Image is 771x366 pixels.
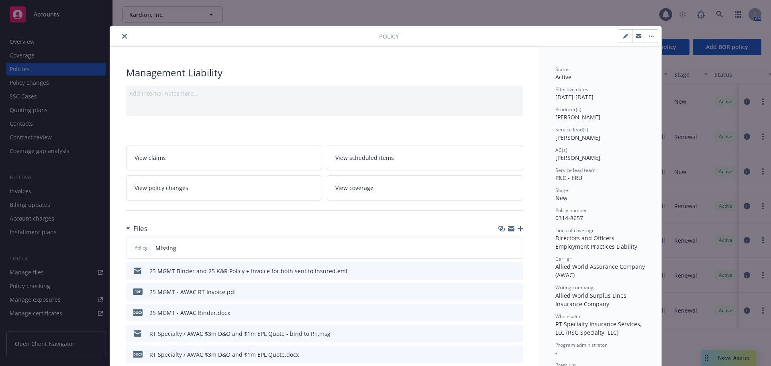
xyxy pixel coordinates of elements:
[555,147,567,153] span: AC(s)
[555,73,571,81] span: Active
[513,267,520,275] button: preview file
[135,184,188,192] span: View policy changes
[126,145,322,170] a: View claims
[555,292,628,308] span: Allied World Surplus Lines Insurance Company
[500,329,506,338] button: download file
[133,351,143,357] span: docx
[149,288,236,296] div: 25 MGMT - AWAC RT Invoice.pdf
[555,349,557,356] span: -
[133,244,149,251] span: Policy
[120,31,129,41] button: close
[555,134,600,141] span: [PERSON_NAME]
[500,350,506,359] button: download file
[149,350,299,359] div: RT Specialty / AWAC $3m D&O and $1m EPL Quote.docx
[555,86,645,101] div: [DATE] - [DATE]
[133,288,143,294] span: pdf
[555,256,571,262] span: Carrier
[513,350,520,359] button: preview file
[555,154,600,162] span: [PERSON_NAME]
[149,267,347,275] div: 25 MGMT Binder and 25 K&R Policy + Invoice for both sent to insured.eml
[327,175,523,200] a: View coverage
[555,313,581,320] span: Wholesaler
[555,320,643,336] span: RT Specialty Insurance Services, LLC (RSG Specialty, LLC)
[555,66,569,73] span: Status
[555,86,588,93] span: Effective dates
[126,175,322,200] a: View policy changes
[555,341,607,348] span: Program administrator
[335,153,394,162] span: View scheduled items
[379,32,399,41] span: Policy
[555,174,582,182] span: P&C - ERU
[513,329,520,338] button: preview file
[555,242,645,251] div: Employment Practices Liability
[133,309,143,315] span: docx
[555,126,588,133] span: Service lead(s)
[129,89,520,98] div: Add internal notes here...
[555,227,595,234] span: Lines of coverage
[555,167,596,174] span: Service lead team
[555,234,645,242] div: Directors and Officers
[500,288,506,296] button: download file
[335,184,373,192] span: View coverage
[133,223,147,234] h3: Files
[555,207,587,214] span: Policy number
[555,284,593,291] span: Writing company
[513,309,520,317] button: preview file
[135,153,166,162] span: View claims
[126,66,523,80] div: Management Liability
[555,113,600,121] span: [PERSON_NAME]
[500,267,506,275] button: download file
[126,223,147,234] div: Files
[327,145,523,170] a: View scheduled items
[155,244,176,252] span: Missing
[500,309,506,317] button: download file
[555,187,568,194] span: Stage
[513,288,520,296] button: preview file
[149,309,230,317] div: 25 MGMT - AWAC Binder.docx
[555,263,647,279] span: Allied World Assurance Company (AWAC)
[149,329,330,338] div: RT Specialty / AWAC $3m D&O and $1m EPL Quote - bind to RT.msg
[555,106,581,113] span: Producer(s)
[555,214,583,222] span: 0314-8657
[555,194,567,202] span: New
